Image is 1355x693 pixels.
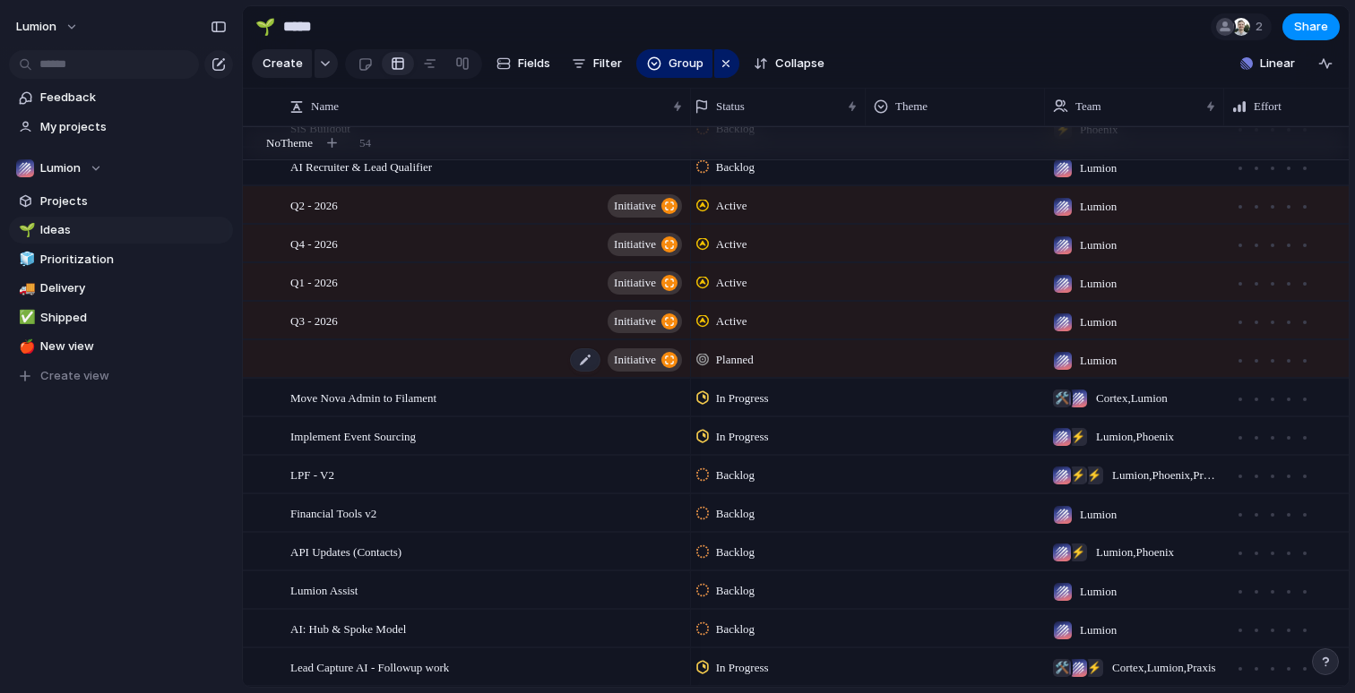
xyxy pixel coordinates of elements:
[1080,159,1117,177] span: Lumion
[565,49,629,78] button: Filter
[263,55,303,73] span: Create
[16,338,34,355] button: 🍎
[290,233,338,253] span: Q4 - 2026
[716,351,754,369] span: Planned
[614,309,656,334] span: initiative
[716,389,769,407] span: In Progress
[19,278,31,299] div: 🚚
[40,309,227,327] span: Shipped
[40,221,227,239] span: Ideas
[1256,18,1268,36] span: 2
[290,194,338,215] span: Q2 - 2026
[775,55,824,73] span: Collapse
[16,18,56,36] span: Lumion
[9,155,233,182] button: Lumion
[40,367,109,385] span: Create view
[716,620,755,638] span: Backlog
[1080,275,1117,293] span: Lumion
[19,249,31,269] div: 🧊
[716,98,745,115] span: Status
[1096,389,1168,407] span: Cortex , Lumion
[290,310,338,330] span: Q3 - 2026
[1080,198,1117,216] span: Lumion
[1112,659,1216,677] span: Cortex , Lumion , Praxis
[1233,50,1302,77] button: Linear
[716,466,755,484] span: Backlog
[593,55,622,73] span: Filter
[9,217,233,244] div: 🌱Ideas
[9,275,233,302] a: 🚚Delivery
[489,49,557,78] button: Fields
[1053,389,1071,407] div: 🛠️
[1069,428,1087,446] div: ⚡
[9,363,233,389] button: Create view
[290,464,334,484] span: LPF - V2
[40,279,227,297] span: Delivery
[1080,236,1117,254] span: Lumion
[1080,313,1117,331] span: Lumion
[290,156,432,176] span: AI Recruiter & Lead Qualifier
[9,114,233,141] a: My projects
[747,49,832,78] button: Collapse
[16,221,34,239] button: 🌱
[290,656,449,677] span: Lead Capture AI - Followup work
[290,541,401,561] span: API Updates (Contacts)
[290,579,358,600] span: Lumion Assist
[9,333,233,360] a: 🍎New view
[518,55,550,73] span: Fields
[251,13,280,41] button: 🌱
[9,246,233,273] a: 🧊Prioritization
[716,197,747,215] span: Active
[1080,352,1117,370] span: Lumion
[40,251,227,269] span: Prioritization
[1294,18,1328,36] span: Share
[9,84,233,111] a: Feedback
[9,188,233,215] a: Projects
[716,659,769,677] span: In Progress
[1075,98,1101,115] span: Team
[1096,428,1174,446] span: Lumion , Phoenix
[716,543,755,561] span: Backlog
[1069,466,1087,484] div: ⚡
[252,49,312,78] button: Create
[614,193,656,218] span: initiative
[716,505,755,523] span: Backlog
[266,134,313,152] span: No Theme
[895,98,928,115] span: Theme
[1085,466,1103,484] div: ⚡
[40,89,227,107] span: Feedback
[608,310,682,333] button: initiative
[1112,466,1216,484] span: Lumion , Phoenix , Praxis
[1080,621,1117,639] span: Lumion
[9,304,233,331] a: ✅Shipped
[669,55,703,73] span: Group
[1085,659,1103,677] div: ⚡
[311,98,339,115] span: Name
[614,270,656,295] span: initiative
[636,49,712,78] button: Group
[1080,583,1117,601] span: Lumion
[716,428,769,446] span: In Progress
[1053,659,1071,677] div: 🛠️
[359,134,371,152] span: 54
[40,159,81,177] span: Lumion
[1069,543,1087,561] div: ⚡
[16,251,34,269] button: 🧊
[614,347,656,372] span: initiative
[614,232,656,257] span: initiative
[16,309,34,327] button: ✅
[716,235,747,253] span: Active
[19,337,31,357] div: 🍎
[290,387,436,407] span: Move Nova Admin to Filament
[290,425,416,446] span: Implement Event Sourcing
[1254,98,1282,115] span: Effort
[1096,543,1174,561] span: Lumion , Phoenix
[716,274,747,292] span: Active
[40,338,227,355] span: New view
[255,14,275,38] div: 🌱
[716,312,747,330] span: Active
